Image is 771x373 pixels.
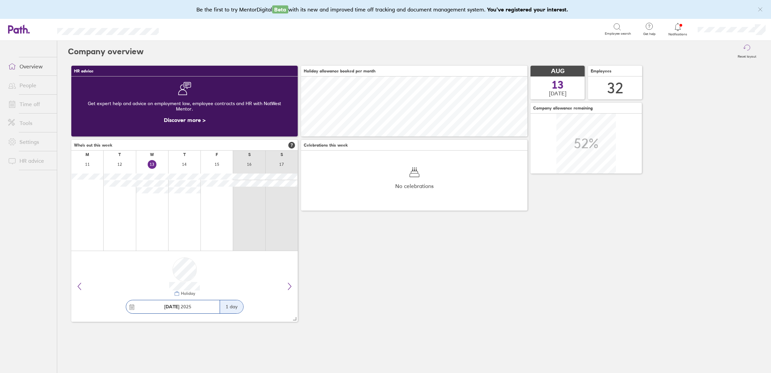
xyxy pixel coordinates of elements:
span: 2025 [164,304,191,309]
span: Employees [591,69,612,73]
a: Discover more > [164,117,206,123]
div: S [248,152,251,157]
span: HR advice [74,69,94,73]
div: F [216,152,218,157]
span: 7 [288,142,295,149]
a: Notifications [667,22,689,36]
a: HR advice [3,154,57,167]
span: Who's out this week [74,143,112,148]
a: Settings [3,135,57,149]
span: 13 [552,80,564,90]
a: People [3,79,57,92]
div: Be the first to try MentorDigital with its new and improved time off tracking and document manage... [196,5,575,13]
span: Celebrations this week [304,143,348,148]
span: Get help [638,32,660,36]
button: Reset layout [734,41,760,62]
div: T [183,152,186,157]
strong: [DATE] [164,304,179,310]
span: No celebrations [395,183,434,189]
label: Reset layout [734,53,760,59]
span: Holiday allowance booked per month [304,69,375,73]
a: Overview [3,60,57,73]
span: Company allowance remaining [533,106,593,111]
div: Search [177,26,194,32]
span: AUG [551,68,564,75]
a: Tools [3,116,57,130]
span: Employee search [605,32,631,36]
div: T [118,152,121,157]
div: 32 [607,80,623,97]
div: 1 day [220,300,243,313]
div: Get expert help and advice on employment law, employee contracts and HR with NatWest Mentor. [77,95,292,117]
div: W [150,152,154,157]
h2: Company overview [68,41,144,62]
div: M [85,152,89,157]
div: Holiday [180,291,195,296]
span: [DATE] [549,90,566,96]
a: Time off [3,97,57,111]
span: Beta [272,5,288,13]
span: Notifications [667,32,689,36]
b: You've registered your interest. [487,6,568,13]
div: S [281,152,283,157]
